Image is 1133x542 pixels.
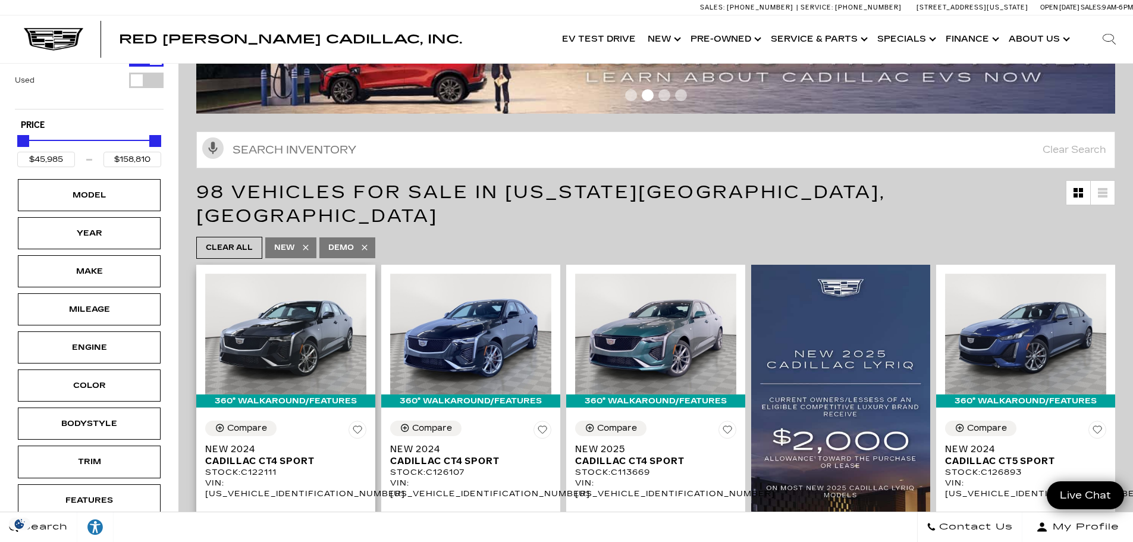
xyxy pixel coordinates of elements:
input: Search Inventory [196,131,1115,168]
img: 2025 Cadillac CT4 Sport [575,274,736,394]
span: Cadillac CT4 Sport [205,455,357,467]
div: Compare [967,423,1007,434]
a: EV Test Drive [556,15,642,63]
span: [PHONE_NUMBER] [835,4,902,11]
span: Go to slide 3 [658,89,670,101]
div: Maximum Price [149,135,161,147]
div: FeaturesFeatures [18,484,161,516]
span: Cadillac CT4 Sport [575,455,727,467]
button: Save Vehicle [1088,421,1106,443]
input: Maximum [103,152,161,167]
div: 360° WalkAround/Features [196,394,375,408]
a: Sales: [PHONE_NUMBER] [700,4,796,11]
span: Go to slide 2 [642,89,654,101]
a: New 2024Cadillac CT5 Sport [945,443,1106,467]
div: Stock : C126107 [390,467,551,478]
a: About Us [1003,15,1074,63]
div: Engine [59,341,119,354]
span: New [274,240,295,255]
a: Live Chat [1047,481,1124,509]
div: Price [17,131,161,167]
section: Click to Open Cookie Consent Modal [6,518,33,530]
div: Stock : C122111 [205,467,366,478]
div: Search [1085,15,1133,63]
div: Bodystyle [59,417,119,430]
div: EngineEngine [18,331,161,364]
h5: Price [21,120,158,131]
span: Search [18,519,68,535]
span: Go to slide 1 [625,89,637,101]
div: Stock : C113669 [575,467,736,478]
div: Compare [412,423,452,434]
span: Sales: [700,4,725,11]
span: New 2025 [575,443,727,455]
div: Model [59,189,119,202]
div: Compare [597,423,637,434]
img: Opt-Out Icon [6,518,33,530]
div: MakeMake [18,255,161,287]
button: Open user profile menu [1022,512,1133,542]
div: Stock : C126893 [945,467,1106,478]
a: Grid View [1066,181,1090,205]
button: Save Vehicle [718,421,736,443]
span: Service: [801,4,833,11]
div: Mileage [59,303,119,316]
div: Explore your accessibility options [77,518,113,536]
a: New [642,15,685,63]
span: Open [DATE] [1040,4,1079,11]
span: New 2024 [390,443,542,455]
div: VIN: [US_VEHICLE_IDENTIFICATION_NUMBER] [390,478,551,499]
a: Specials [871,15,940,63]
div: YearYear [18,217,161,249]
span: Clear All [206,240,253,255]
div: Compare [227,423,267,434]
a: [STREET_ADDRESS][US_STATE] [917,4,1028,11]
div: 360° WalkAround/Features [936,394,1115,408]
div: Minimum Price [17,135,29,147]
span: New 2024 [945,443,1097,455]
input: Minimum [17,152,75,167]
label: Used [15,74,34,86]
div: 360° WalkAround/Features [566,394,745,408]
div: ColorColor [18,369,161,402]
div: Trim [59,455,119,468]
div: VIN: [US_VEHICLE_IDENTIFICATION_NUMBER] [575,478,736,499]
span: Red [PERSON_NAME] Cadillac, Inc. [119,32,462,46]
div: Year [59,227,119,240]
div: TrimTrim [18,446,161,478]
div: 360° WalkAround/Features [381,394,560,408]
a: Pre-Owned [685,15,765,63]
a: Service & Parts [765,15,871,63]
a: New 2025Cadillac CT4 Sport [575,443,736,467]
a: Explore your accessibility options [77,512,114,542]
button: Save Vehicle [349,421,366,443]
div: BodystyleBodystyle [18,408,161,440]
span: 98 Vehicles for Sale in [US_STATE][GEOGRAPHIC_DATA], [GEOGRAPHIC_DATA] [196,181,886,227]
a: Red [PERSON_NAME] Cadillac, Inc. [119,33,462,45]
button: Compare Vehicle [390,421,462,436]
div: VIN: [US_VEHICLE_IDENTIFICATION_NUMBER] [945,478,1106,499]
span: [PHONE_NUMBER] [727,4,793,11]
div: Make [59,265,119,278]
img: 2024 Cadillac CT5 Sport [945,274,1106,394]
a: New 2024Cadillac CT4 Sport [390,443,551,467]
div: ModelModel [18,179,161,211]
div: Color [59,379,119,392]
button: Compare Vehicle [575,421,646,436]
div: VIN: [US_VEHICLE_IDENTIFICATION_NUMBER] [205,478,366,499]
div: Features [59,494,119,507]
a: Finance [940,15,1003,63]
button: Compare Vehicle [945,421,1016,436]
a: Contact Us [917,512,1022,542]
img: Cadillac Dark Logo with Cadillac White Text [24,28,83,51]
div: MileageMileage [18,293,161,325]
span: Cadillac CT4 Sport [390,455,542,467]
button: Compare Vehicle [205,421,277,436]
span: My Profile [1048,519,1119,535]
span: 9 AM-6 PM [1102,4,1133,11]
svg: Click to toggle on voice search [202,137,224,159]
span: Go to slide 4 [675,89,687,101]
a: Service: [PHONE_NUMBER] [796,4,905,11]
a: ev-blog-post-banners4 [196,14,1124,114]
